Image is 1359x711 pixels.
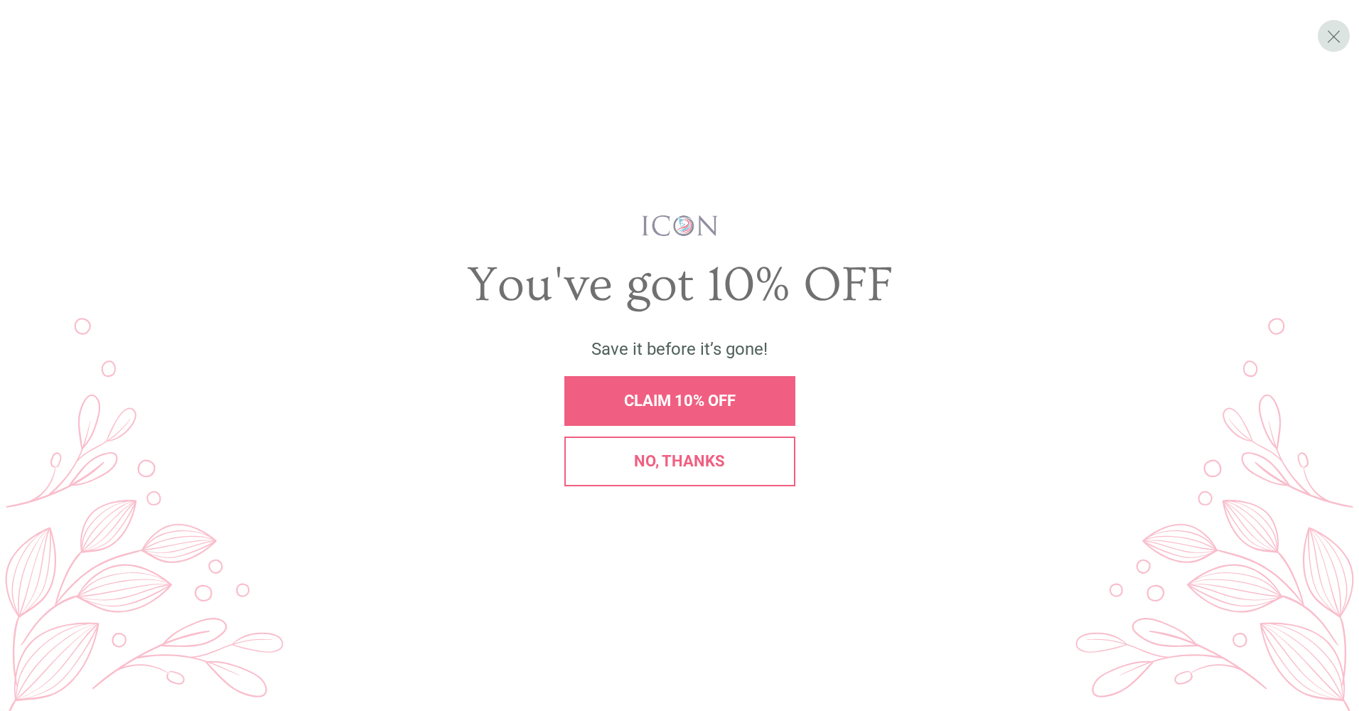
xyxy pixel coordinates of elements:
[640,214,720,238] img: iconwallstickersl_1754656298800.png
[467,257,893,313] span: You've got 10% OFF
[591,339,768,359] span: Save it before it’s gone!
[1326,26,1341,47] span: X
[624,392,736,410] span: CLAIM 10% OFF
[634,452,725,470] span: No, thanks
